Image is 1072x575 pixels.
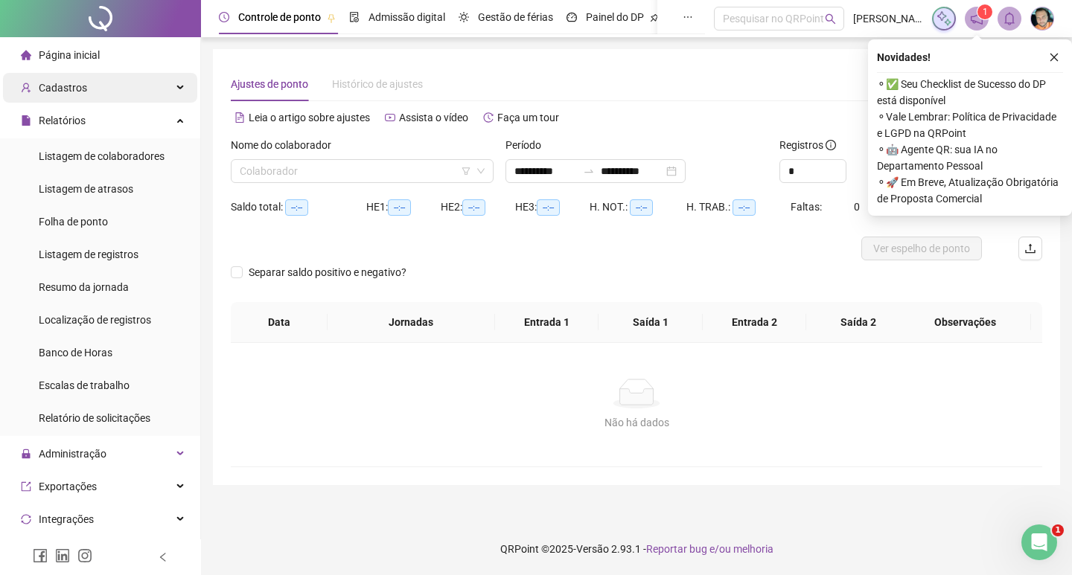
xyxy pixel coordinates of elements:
div: HE 2: [441,199,515,216]
span: ⚬ Vale Lembrar: Política de Privacidade e LGPD na QRPoint [877,109,1063,141]
span: Leia o artigo sobre ajustes [249,112,370,123]
span: Relatório de solicitações [39,412,150,424]
span: Folha de ponto [39,216,108,228]
span: Administração [39,448,106,460]
span: ⚬ ✅ Seu Checklist de Sucesso do DP está disponível [877,76,1063,109]
span: down [476,167,485,176]
img: 16970 [1031,7,1053,30]
span: Listagem de atrasos [39,183,133,195]
span: swap-right [583,165,595,177]
span: user-add [21,83,31,93]
span: dashboard [567,12,577,22]
span: Integrações [39,513,94,525]
span: lock [21,449,31,459]
span: instagram [77,548,92,563]
span: Escalas de trabalho [39,379,130,391]
span: sun [459,12,469,22]
th: Entrada 2 [703,302,807,343]
span: Painel do DP [586,11,644,23]
span: Cadastros [39,82,87,94]
div: HE 3: [515,199,590,216]
span: --:-- [285,199,308,216]
th: Observações [899,302,1031,343]
span: ⚬ 🚀 Em Breve, Atualização Obrigatória de Proposta Comercial [877,174,1063,207]
span: Banco de Horas [39,347,112,359]
sup: 1 [977,4,992,19]
th: Saída 1 [599,302,703,343]
span: --:-- [388,199,411,216]
span: home [21,50,31,60]
span: upload [1024,242,1036,254]
span: pushpin [650,13,659,22]
span: Relatórios [39,115,86,126]
span: file [21,115,31,126]
span: ⚬ 🤖 Agente QR: sua IA no Departamento Pessoal [877,141,1063,174]
span: Observações [911,314,1019,330]
span: Faça um tour [497,112,559,123]
span: --:-- [462,199,485,216]
span: Resumo da jornada [39,281,129,293]
label: Período [505,137,551,153]
span: linkedin [55,548,70,563]
span: --:-- [630,199,653,216]
span: facebook [33,548,48,563]
span: clock-circle [219,12,229,22]
span: export [21,481,31,492]
span: ellipsis [683,12,693,22]
span: to [583,165,595,177]
span: Localização de registros [39,314,151,326]
div: HE 1: [366,199,441,216]
span: Assista o vídeo [399,112,468,123]
span: Página inicial [39,49,100,61]
span: notification [970,12,983,25]
th: Saída 2 [806,302,910,343]
span: 0 [854,201,860,213]
span: Listagem de colaboradores [39,150,165,162]
div: H. NOT.: [590,199,686,216]
th: Jornadas [328,302,495,343]
span: Separar saldo positivo e negativo? [243,264,412,280]
span: Novidades ! [877,49,931,65]
span: bell [1003,12,1016,25]
div: Não há dados [249,414,1024,431]
span: Registros [779,137,836,153]
footer: QRPoint © 2025 - 2.93.1 - [201,523,1072,575]
div: Saldo total: [231,199,366,216]
span: Controle de ponto [238,11,321,23]
span: Admissão digital [368,11,445,23]
button: Ver espelho de ponto [861,237,982,260]
span: search [825,13,836,25]
span: Exportações [39,481,97,492]
span: sync [21,514,31,524]
span: left [158,552,168,562]
span: Gestão de férias [478,11,553,23]
span: Reportar bug e/ou melhoria [646,543,773,555]
span: Histórico de ajustes [332,78,423,90]
span: Faltas: [791,201,824,213]
span: Listagem de registros [39,248,138,260]
span: youtube [385,112,395,123]
span: Ajustes de ponto [231,78,308,90]
span: [PERSON_NAME] Serviços [853,10,923,27]
label: Nome do colaborador [231,137,341,153]
span: file-done [349,12,360,22]
span: Versão [576,543,609,555]
span: 1 [983,7,988,17]
span: close [1049,52,1059,62]
span: history [483,112,494,123]
span: info-circle [826,140,836,150]
span: --:-- [733,199,756,216]
span: --:-- [537,199,560,216]
span: 1 [1052,524,1064,536]
div: H. TRAB.: [686,199,791,216]
th: Data [231,302,328,343]
span: file-text [234,112,245,123]
th: Entrada 1 [495,302,599,343]
span: filter [462,167,470,176]
span: pushpin [327,13,336,22]
img: sparkle-icon.fc2bf0ac1784a2077858766a79e2daf3.svg [936,10,952,27]
iframe: Intercom live chat [1021,524,1057,560]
